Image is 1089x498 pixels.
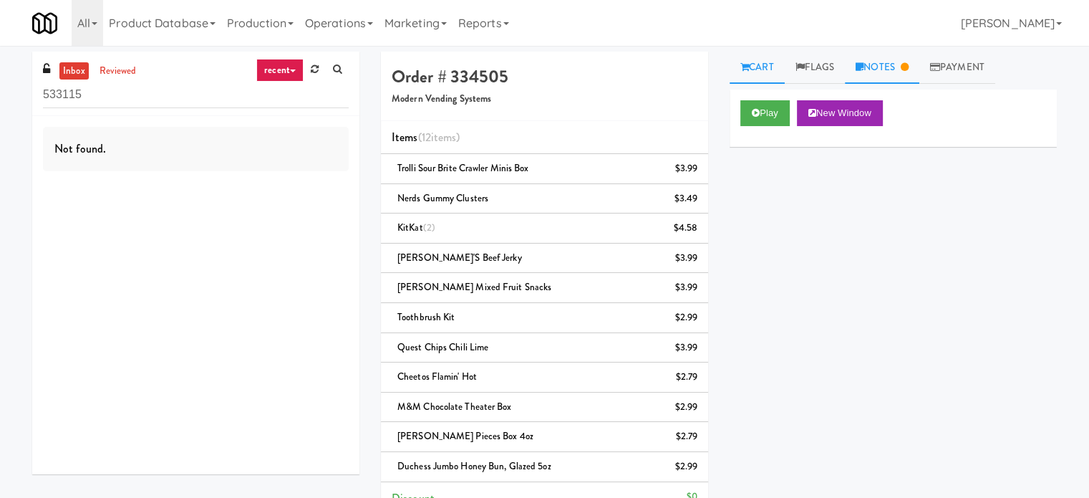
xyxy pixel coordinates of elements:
[392,67,697,86] h4: Order # 334505
[43,82,349,108] input: Search vision orders
[397,370,477,383] span: Cheetos Flamin' Hot
[675,279,698,297] div: $3.99
[845,52,919,84] a: Notes
[431,129,457,145] ng-pluralize: items
[418,129,460,145] span: (12 )
[397,429,533,443] span: [PERSON_NAME] Pieces Box 4oz
[674,219,698,237] div: $4.58
[797,100,883,126] button: New Window
[675,160,698,178] div: $3.99
[676,368,698,386] div: $2.79
[397,310,455,324] span: Toothbrush Kit
[96,62,140,80] a: reviewed
[392,129,460,145] span: Items
[730,52,785,84] a: Cart
[740,100,790,126] button: Play
[397,459,551,473] span: Duchess Jumbo Honey Bun, Glazed 5oz
[675,249,698,267] div: $3.99
[397,161,529,175] span: Trolli Sour Brite Crawler Minis Box
[32,11,57,36] img: Micromart
[54,140,106,157] span: Not found.
[397,251,522,264] span: [PERSON_NAME]'s Beef Jerky
[392,94,697,105] h5: Modern Vending Systems
[675,458,698,476] div: $2.99
[397,191,488,205] span: Nerds Gummy Clusters
[674,190,698,208] div: $3.49
[676,428,698,446] div: $2.79
[675,398,698,416] div: $2.99
[423,221,435,234] span: (2)
[256,59,304,82] a: recent
[59,62,89,80] a: inbox
[397,400,512,413] span: M&M Chocolate Theater Box
[675,309,698,327] div: $2.99
[785,52,846,84] a: Flags
[675,339,698,357] div: $3.99
[397,340,488,354] span: Quest Chips Chili Lime
[397,280,551,294] span: [PERSON_NAME] Mixed Fruit Snacks
[919,52,995,84] a: Payment
[397,221,435,234] span: KitKat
